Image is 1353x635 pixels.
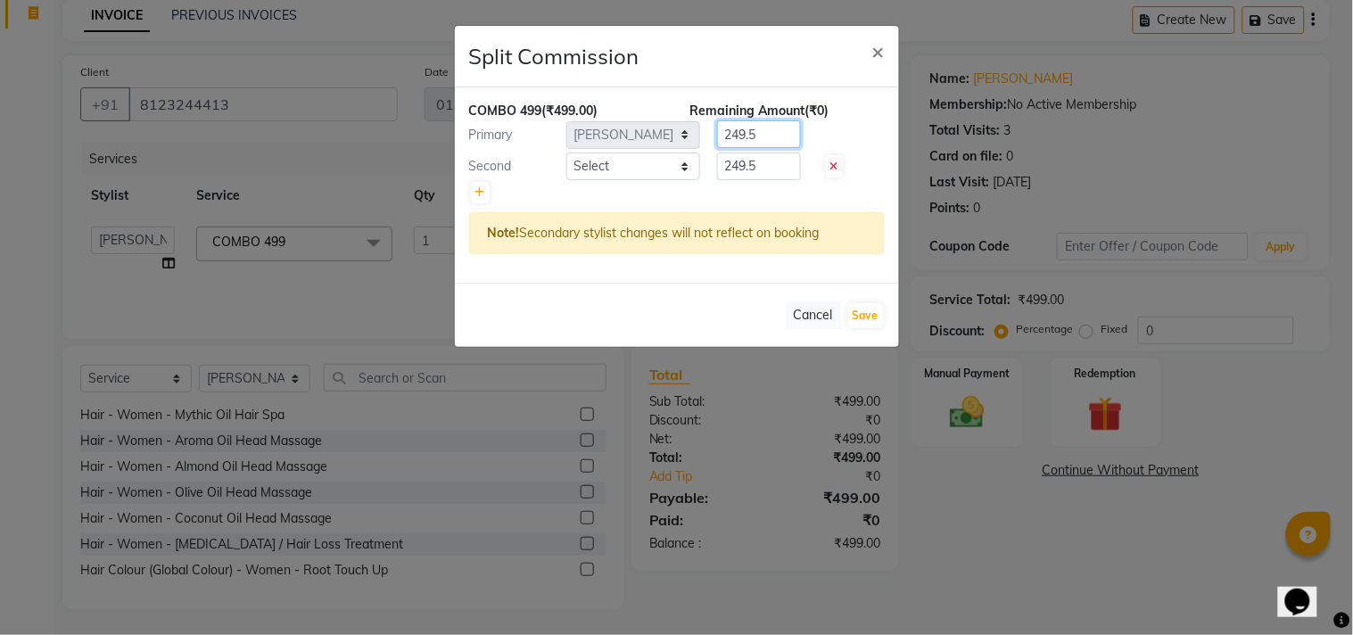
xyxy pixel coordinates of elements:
[690,103,805,119] span: Remaining Amount
[872,37,885,64] span: ×
[1278,564,1335,617] iframe: chat widget
[456,157,566,176] div: Second
[456,126,566,144] div: Primary
[469,212,885,254] div: Secondary stylist changes will not reflect on booking
[858,26,899,76] button: Close
[488,225,520,241] strong: Note!
[542,103,598,119] span: (₹499.00)
[805,103,829,119] span: (₹0)
[786,301,841,329] button: Cancel
[469,103,542,119] span: COMBO 499
[848,303,883,328] button: Save
[469,40,639,72] h4: Split Commission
